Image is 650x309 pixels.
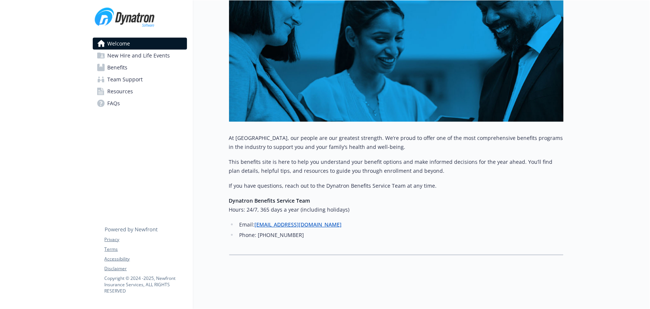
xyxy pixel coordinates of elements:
a: FAQs [93,97,187,109]
p: Copyright © 2024 - 2025 , Newfront Insurance Services, ALL RIGHTS RESERVED [105,275,187,294]
a: [EMAIL_ADDRESS][DOMAIN_NAME] [254,221,342,228]
span: New Hire and Life Events [108,50,170,62]
a: Resources [93,85,187,97]
li: Phone: [PHONE_NUMBER] [237,231,564,240]
a: Terms [105,246,187,253]
a: Accessibility [105,256,187,262]
p: If you have questions, reach out to the Dynatron Benefits Service Team at any time. [229,181,564,190]
a: Disclaimer [105,265,187,272]
a: Team Support [93,74,187,85]
span: Team Support [108,74,143,85]
a: Welcome [93,38,187,50]
a: Benefits [93,62,187,74]
span: Welcome [108,38,130,50]
p: This benefits site is here to help you understand your benefit options and make informed decision... [229,157,564,175]
span: Benefits [108,62,128,74]
a: New Hire and Life Events [93,50,187,62]
h6: Hours: 24/7, 365 days a year (including holidays)​ [229,205,564,214]
a: Privacy [105,236,187,243]
span: FAQs [108,97,120,109]
li: Email: [237,220,564,229]
strong: Dynatron Benefits Service Team [229,197,310,204]
p: At [GEOGRAPHIC_DATA], our people are our greatest strength. We’re proud to offer one of the most ... [229,134,564,152]
span: Resources [108,85,133,97]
